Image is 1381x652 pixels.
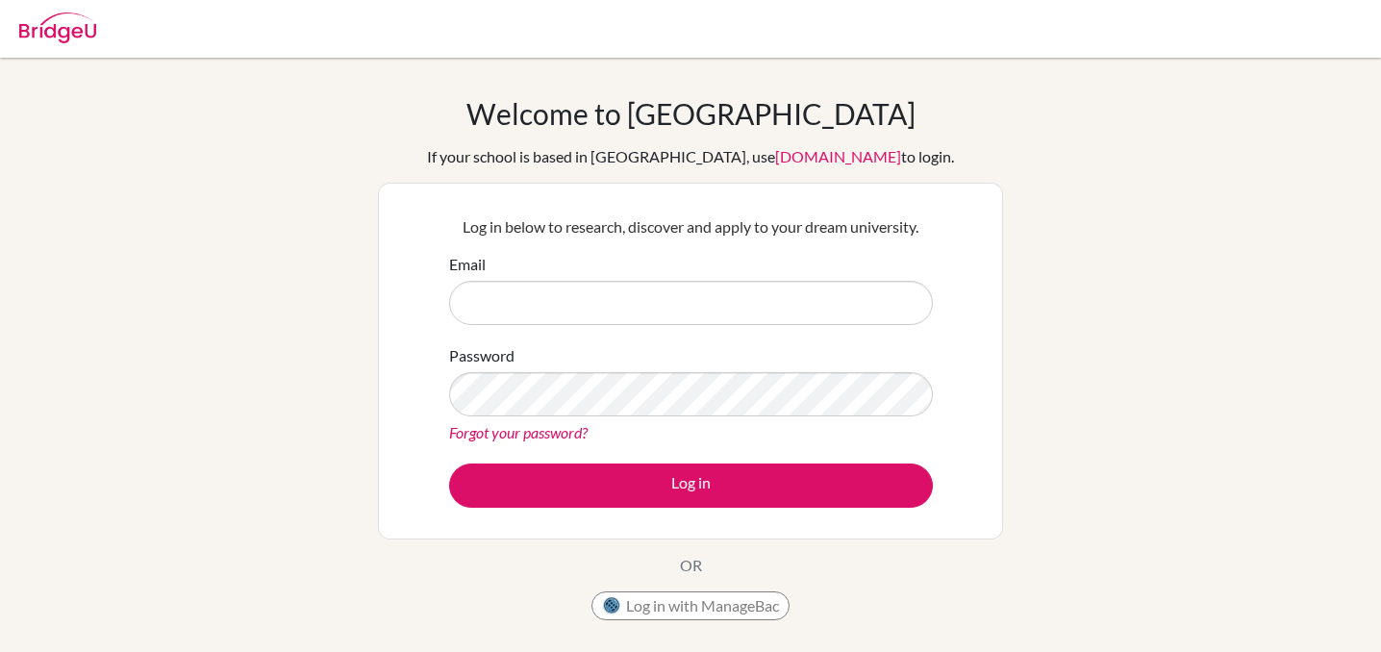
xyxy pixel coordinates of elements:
[427,145,954,168] div: If your school is based in [GEOGRAPHIC_DATA], use to login.
[449,464,933,508] button: Log in
[449,215,933,238] p: Log in below to research, discover and apply to your dream university.
[449,253,486,276] label: Email
[19,13,96,43] img: Bridge-U
[449,423,588,441] a: Forgot your password?
[680,554,702,577] p: OR
[449,344,515,367] label: Password
[591,591,790,620] button: Log in with ManageBac
[466,96,916,131] h1: Welcome to [GEOGRAPHIC_DATA]
[775,147,901,165] a: [DOMAIN_NAME]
